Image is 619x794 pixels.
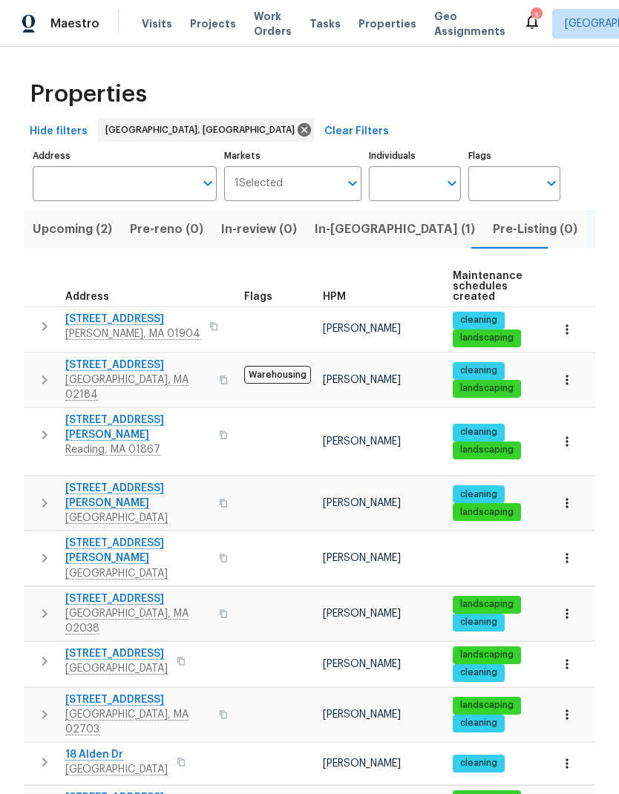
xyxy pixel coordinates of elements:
button: Open [342,173,363,194]
span: [PERSON_NAME] [323,324,401,334]
span: cleaning [454,757,503,770]
span: [PERSON_NAME] [323,659,401,669]
span: Properties [358,16,416,31]
span: Hide filters [30,122,88,141]
span: cleaning [454,426,503,439]
span: landscaping [454,649,520,661]
span: Clear Filters [324,122,389,141]
span: Maestro [50,16,99,31]
span: Pre-Listing (0) [493,219,577,240]
span: landscaping [454,444,520,456]
span: landscaping [454,598,520,611]
span: landscaping [454,506,520,519]
label: Address [33,151,217,160]
span: Pre-reno (0) [130,219,203,240]
button: Open [197,173,218,194]
div: [GEOGRAPHIC_DATA], [GEOGRAPHIC_DATA] [98,118,314,142]
span: cleaning [454,488,503,501]
span: [PERSON_NAME] [323,709,401,720]
span: [PERSON_NAME] [323,498,401,508]
span: cleaning [454,666,503,679]
span: landscaping [454,699,520,712]
span: Warehousing [244,366,311,384]
span: Maintenance schedules created [453,271,523,302]
span: Projects [190,16,236,31]
span: [PERSON_NAME] [323,375,401,385]
span: Address [65,292,109,302]
span: landscaping [454,382,520,395]
span: Properties [30,87,147,102]
span: [PERSON_NAME] [323,608,401,619]
button: Open [442,173,462,194]
span: Work Orders [254,9,292,39]
span: cleaning [454,717,503,729]
span: [PERSON_NAME] [323,758,401,769]
span: [PERSON_NAME] [323,436,401,447]
button: Clear Filters [318,118,395,145]
div: 3 [531,9,541,24]
label: Flags [468,151,560,160]
button: Hide filters [24,118,94,145]
span: Upcoming (2) [33,219,112,240]
span: cleaning [454,364,503,377]
label: Markets [224,151,362,160]
label: Individuals [369,151,461,160]
span: landscaping [454,332,520,344]
span: Flags [244,292,272,302]
span: In-review (0) [221,219,297,240]
span: Tasks [309,19,341,29]
span: [GEOGRAPHIC_DATA], [GEOGRAPHIC_DATA] [105,122,301,137]
span: [PERSON_NAME] [323,553,401,563]
span: cleaning [454,616,503,629]
span: HPM [323,292,346,302]
span: In-[GEOGRAPHIC_DATA] (1) [315,219,475,240]
span: 1 Selected [235,177,283,190]
span: Visits [142,16,172,31]
span: cleaning [454,314,503,327]
button: Open [541,173,562,194]
span: Geo Assignments [434,9,505,39]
